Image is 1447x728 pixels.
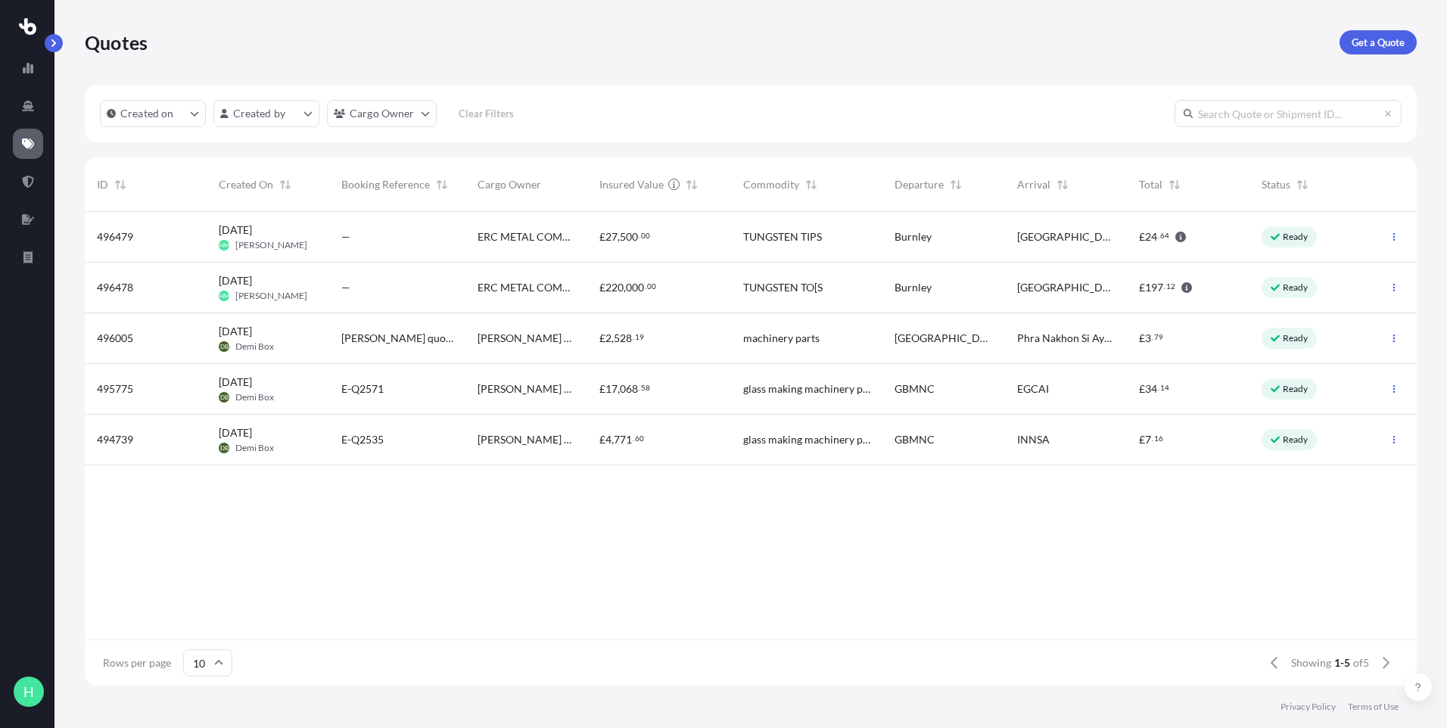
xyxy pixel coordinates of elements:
[895,229,932,244] span: Burnley
[1175,100,1402,127] input: Search Quote or Shipment ID...
[1283,282,1309,294] p: Ready
[614,434,632,445] span: 771
[599,384,605,394] span: £
[895,177,944,192] span: Departure
[1283,332,1309,344] p: Ready
[1053,176,1072,194] button: Sort
[1262,177,1290,192] span: Status
[599,434,605,445] span: £
[235,391,274,403] span: Demi Box
[1152,334,1153,340] span: .
[1293,176,1312,194] button: Sort
[1154,436,1163,441] span: 16
[743,229,822,244] span: TUNGSTEN TIPS
[641,385,650,390] span: 58
[1017,229,1115,244] span: [GEOGRAPHIC_DATA]
[895,280,932,295] span: Burnley
[1139,434,1145,445] span: £
[895,432,935,447] span: GBMNC
[478,280,575,295] span: ERC METAL COMPANY
[1154,334,1163,340] span: 79
[23,684,34,699] span: H
[1165,176,1184,194] button: Sort
[620,384,638,394] span: 068
[478,229,575,244] span: ERC METAL COMPANY
[645,284,646,289] span: .
[1145,434,1151,445] span: 7
[97,432,133,447] span: 494739
[219,425,252,440] span: [DATE]
[626,282,644,293] span: 000
[611,434,614,445] span: ,
[220,390,229,405] span: DB
[599,232,605,242] span: £
[647,284,656,289] span: 00
[683,176,701,194] button: Sort
[614,333,632,344] span: 528
[1348,701,1399,713] a: Terms of Use
[1139,177,1162,192] span: Total
[895,331,992,346] span: [GEOGRAPHIC_DATA]
[1017,432,1050,447] span: INNSA
[97,177,108,192] span: ID
[350,106,415,121] p: Cargo Owner
[1160,385,1169,390] span: 14
[235,290,307,302] span: [PERSON_NAME]
[639,385,640,390] span: .
[620,232,638,242] span: 500
[618,384,620,394] span: ,
[1145,384,1157,394] span: 34
[605,232,618,242] span: 27
[235,442,274,454] span: Demi Box
[605,384,618,394] span: 17
[120,106,174,121] p: Created on
[635,436,644,441] span: 60
[220,339,229,354] span: DB
[97,280,133,295] span: 496478
[235,239,307,251] span: [PERSON_NAME]
[219,177,273,192] span: Created On
[478,432,575,447] span: [PERSON_NAME] Limited
[1334,655,1350,670] span: 1-5
[1139,333,1145,344] span: £
[1145,282,1163,293] span: 197
[276,176,294,194] button: Sort
[611,333,614,344] span: ,
[341,177,430,192] span: Booking Reference
[1017,381,1049,397] span: EGCAI
[219,324,252,339] span: [DATE]
[1158,385,1159,390] span: .
[85,30,148,54] p: Quotes
[103,655,171,670] span: Rows per page
[605,282,624,293] span: 220
[1283,383,1309,395] p: Ready
[433,176,451,194] button: Sort
[1152,436,1153,441] span: .
[100,100,206,127] button: createdOn Filter options
[1281,701,1336,713] a: Privacy Policy
[341,331,453,346] span: [PERSON_NAME] quote
[1283,231,1309,243] p: Ready
[1283,434,1309,446] p: Ready
[233,106,286,121] p: Created by
[1139,282,1145,293] span: £
[639,233,640,238] span: .
[947,176,965,194] button: Sort
[478,331,575,346] span: [PERSON_NAME] Limited
[633,436,634,441] span: .
[743,432,870,447] span: glass making machinery parts and spares
[802,176,820,194] button: Sort
[1017,177,1050,192] span: Arrival
[97,229,133,244] span: 496479
[220,440,229,456] span: DB
[97,381,133,397] span: 495775
[1017,280,1115,295] span: [GEOGRAPHIC_DATA]
[1164,284,1165,289] span: .
[478,177,541,192] span: Cargo Owner
[235,341,274,353] span: Demi Box
[219,288,229,303] span: HM
[743,280,823,295] span: TUNGSTEN TO[S
[1160,233,1169,238] span: 64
